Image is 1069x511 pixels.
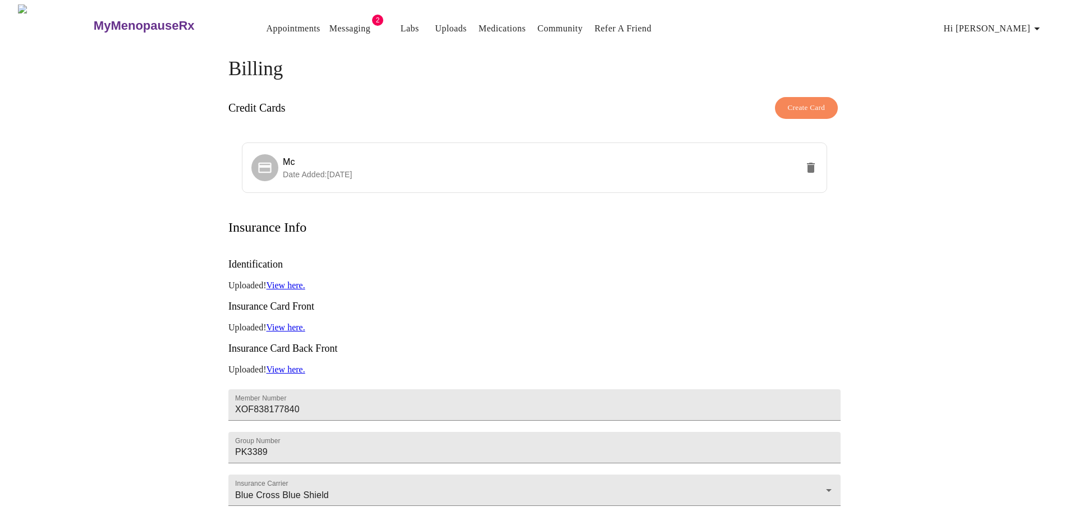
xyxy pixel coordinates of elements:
h3: Credit Cards [228,102,286,114]
a: Refer a Friend [594,21,652,36]
button: Refer a Friend [590,17,656,40]
a: MyMenopauseRx [92,6,239,45]
button: Appointments [262,17,325,40]
button: Create Card [775,97,838,119]
a: View here. [266,280,305,290]
button: Messaging [325,17,375,40]
h3: MyMenopauseRx [94,19,195,33]
span: Create Card [788,102,825,114]
a: View here. [266,365,305,374]
a: Labs [401,21,419,36]
p: Uploaded! [228,365,841,375]
button: Community [533,17,588,40]
h3: Insurance Info [228,220,306,235]
span: Date Added: [DATE] [283,170,352,179]
span: Hi [PERSON_NAME] [944,21,1044,36]
a: Uploads [435,21,467,36]
span: 2 [372,15,383,26]
a: Community [538,21,583,36]
button: delete [797,154,824,181]
h3: Identification [228,259,841,270]
a: View here. [266,323,305,332]
p: Uploaded! [228,280,841,291]
button: Open [821,482,837,498]
a: Messaging [329,21,370,36]
a: Appointments [267,21,320,36]
h3: Insurance Card Front [228,301,841,312]
button: Uploads [430,17,471,40]
h3: Insurance Card Back Front [228,343,841,355]
a: Medications [479,21,526,36]
span: Mc [283,157,295,167]
img: MyMenopauseRx Logo [18,4,92,47]
button: Medications [474,17,530,40]
button: Labs [392,17,428,40]
button: Hi [PERSON_NAME] [939,17,1048,40]
h4: Billing [228,58,841,80]
p: Uploaded! [228,323,841,333]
